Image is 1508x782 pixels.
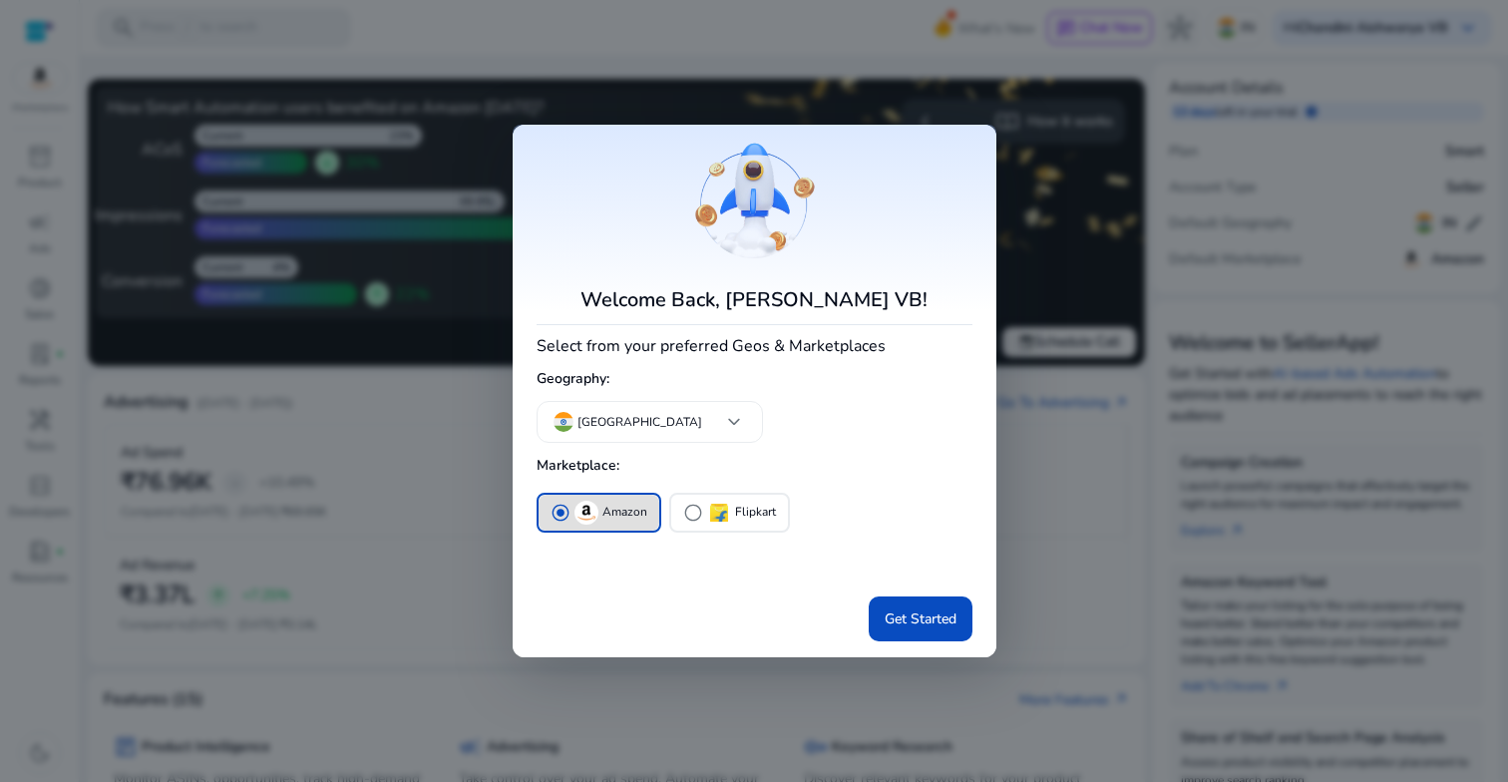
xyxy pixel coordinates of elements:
p: Amazon [602,502,647,523]
span: Get Started [885,608,956,629]
button: Get Started [869,596,972,641]
span: radio_button_unchecked [683,503,703,523]
p: Flipkart [735,502,776,523]
img: flipkart.svg [707,501,731,525]
img: in.svg [554,412,573,432]
span: radio_button_checked [551,503,570,523]
img: amazon.svg [574,501,598,525]
h5: Marketplace: [537,450,972,483]
span: keyboard_arrow_down [722,410,746,434]
p: [GEOGRAPHIC_DATA] [577,413,702,431]
h5: Geography: [537,363,972,396]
